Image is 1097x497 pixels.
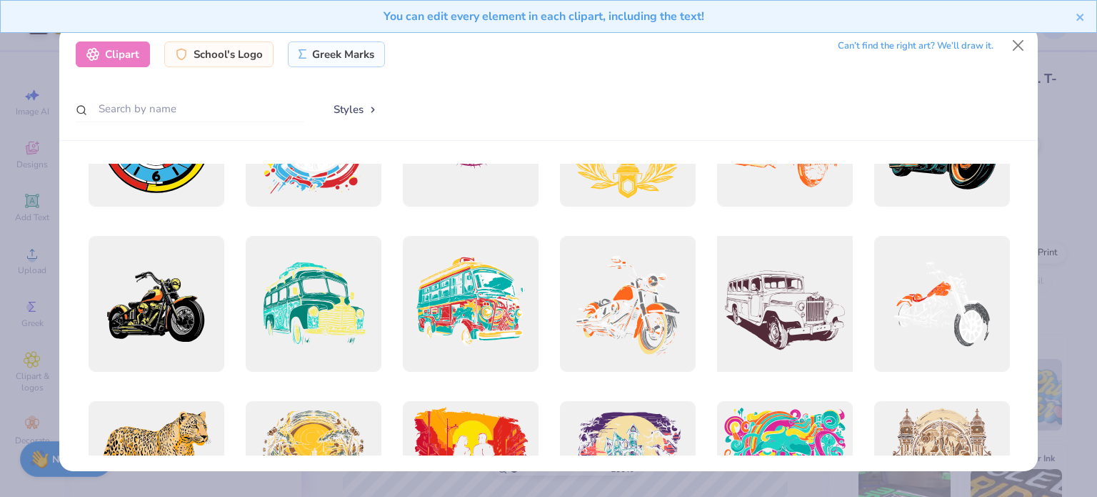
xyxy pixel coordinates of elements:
div: School's Logo [164,41,274,67]
button: Styles [319,96,393,123]
button: close [1076,8,1086,25]
input: Search by name [76,96,304,122]
div: Can’t find the right art? We’ll draw it. [838,34,993,59]
button: Close [1005,32,1032,59]
div: You can edit every element in each clipart, including the text! [11,8,1076,25]
div: Greek Marks [288,41,386,67]
div: Clipart [76,41,150,67]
